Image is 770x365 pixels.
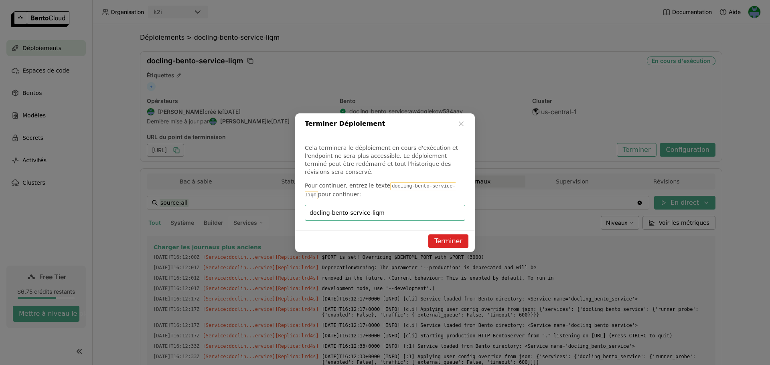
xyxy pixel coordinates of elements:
[305,144,465,176] p: Cela terminera le déploiement en cours d'exécution et l'endpoint ne sera plus accessible. Le dépl...
[428,234,468,248] button: Terminer
[295,113,475,134] div: Terminer Déploiement
[295,113,475,252] div: dialog
[305,182,390,189] span: Pour continuer, entrez le texte
[318,191,361,198] span: pour continuer:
